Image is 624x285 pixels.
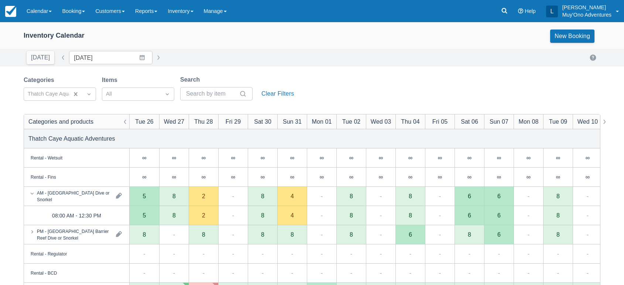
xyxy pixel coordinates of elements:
div: Thu 04 [401,117,419,126]
div: ∞ [277,168,307,187]
div: 5 [143,193,146,199]
div: Tue 02 [342,117,361,126]
div: 6 [409,231,412,237]
div: - [557,249,559,258]
div: AM - [GEOGRAPHIC_DATA] Dive or Snorkel [37,189,110,203]
button: Clear Filters [258,87,297,100]
div: 8 [350,212,353,218]
div: - [232,211,234,220]
div: ∞ [556,174,560,180]
div: ∞ [320,155,324,161]
div: ∞ [543,168,573,187]
div: ∞ [336,148,366,168]
div: ∞ [527,155,531,161]
div: Mon 01 [312,117,332,126]
div: ∞ [408,174,412,180]
div: - [262,249,264,258]
div: - [380,211,382,220]
div: - [173,268,175,277]
i: Help [518,8,523,14]
div: ∞ [231,174,235,180]
div: ∞ [497,155,501,161]
div: PM - [GEOGRAPHIC_DATA] Barrier Reef Dive or Snorkel [37,228,110,241]
div: ∞ [467,174,472,180]
div: - [587,230,589,239]
div: - [232,192,234,200]
div: Rental - BCD [31,269,57,276]
div: ∞ [248,168,277,187]
div: - [173,230,175,239]
div: - [173,249,175,258]
div: ∞ [130,148,159,168]
div: Rental - Fins [31,174,56,180]
div: - [587,249,589,258]
span: Help [525,8,536,14]
div: Thatch Caye Aquatic Adventures [28,134,115,143]
div: Sun 31 [283,117,302,126]
div: ∞ [425,168,455,187]
div: 8 [468,231,471,237]
div: 6 [497,212,501,218]
div: ∞ [379,174,383,180]
div: ∞ [307,168,336,187]
div: ∞ [497,174,501,180]
div: - [469,268,470,277]
div: - [143,249,145,258]
div: 5 [130,206,159,225]
div: Wed 27 [164,117,184,126]
div: ∞ [573,168,602,187]
div: 6 [484,206,514,225]
div: ∞ [218,148,248,168]
div: - [143,268,145,277]
div: - [203,268,205,277]
div: ∞ [142,155,146,161]
div: ∞ [248,148,277,168]
div: ∞ [455,148,484,168]
div: - [439,211,441,220]
div: 8 [261,193,264,199]
div: 8 [202,231,205,237]
div: - [321,230,323,239]
div: ∞ [573,148,602,168]
div: ∞ [290,155,294,161]
div: ∞ [438,174,442,180]
div: - [439,230,441,239]
div: Mon 08 [519,117,539,126]
div: - [232,230,234,239]
div: ∞ [307,148,336,168]
div: Sat 06 [461,117,478,126]
div: ∞ [556,155,560,161]
div: Categories and products [28,117,93,126]
div: ∞ [320,174,324,180]
div: 08:00 AM - 12:30 PM [52,211,101,220]
div: - [262,268,264,277]
div: - [409,268,411,277]
div: - [498,268,500,277]
div: 8 [336,206,366,225]
div: 6 [497,231,501,237]
div: - [321,268,323,277]
div: 8 [556,231,560,237]
div: ∞ [336,168,366,187]
div: - [469,249,470,258]
div: ∞ [130,168,159,187]
div: ∞ [438,155,442,161]
div: - [528,211,529,220]
div: ∞ [142,174,146,180]
div: - [587,192,589,200]
div: ∞ [543,148,573,168]
div: - [528,268,529,277]
div: - [380,192,382,200]
div: ∞ [202,155,206,161]
div: ∞ [527,174,531,180]
div: ∞ [290,174,294,180]
div: 8 [409,193,412,199]
p: [PERSON_NAME] [562,4,611,11]
div: ∞ [467,155,472,161]
div: - [528,249,529,258]
a: New Booking [550,30,594,43]
div: - [528,230,529,239]
div: - [587,211,589,220]
div: ∞ [586,155,590,161]
label: Items [102,76,120,85]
